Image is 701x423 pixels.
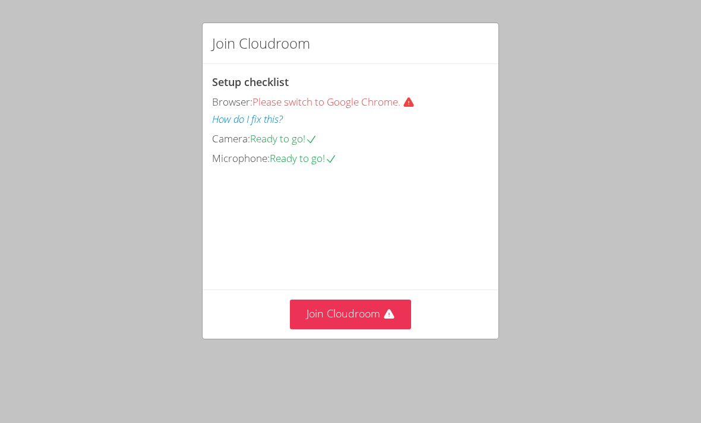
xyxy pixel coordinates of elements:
span: Camera: [212,132,250,145]
button: Join Cloudroom [290,300,412,329]
span: Ready to go! [250,132,317,145]
span: Ready to go! [270,151,337,165]
span: Setup checklist [212,75,289,89]
span: Browser: [212,95,252,109]
h2: Join Cloudroom [212,33,310,54]
span: Please switch to Google Chrome. [252,95,419,109]
button: How do I fix this? [212,111,283,128]
span: Microphone: [212,151,270,165]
